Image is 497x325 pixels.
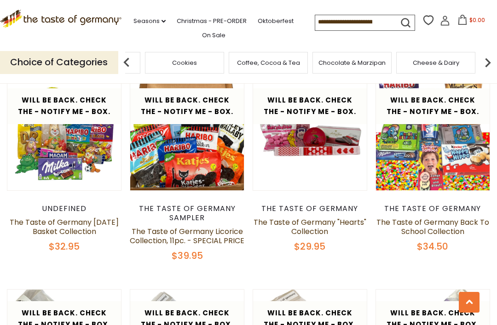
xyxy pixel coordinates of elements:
[413,59,459,66] a: Cheese & Dairy
[117,53,136,72] img: previous arrow
[376,204,490,213] div: The Taste of Germany
[254,217,366,237] a: The Taste of Germany "Hearts" Collection
[294,240,325,253] span: $29.95
[258,16,294,26] a: Oktoberfest
[133,16,166,26] a: Seasons
[253,77,367,190] img: The Taste of Germany "Hearts" Collection
[10,217,119,237] a: The Taste of Germany [DATE] Basket Collection
[202,30,225,40] a: On Sale
[130,226,244,246] a: The Taste of Germany Licorice Collection, 11pc. - SPECIAL PRICE
[376,77,490,190] img: The Taste of Germany Back To School Collection
[469,16,485,24] span: $0.00
[172,249,203,262] span: $39.95
[130,204,244,222] div: The Taste of Germany Sampler
[177,16,247,26] a: Christmas - PRE-ORDER
[7,204,121,213] div: undefined
[130,77,244,190] img: The Taste of Germany Licorice Collection, 11pc. - SPECIAL PRICE
[452,15,491,29] button: $0.00
[318,59,386,66] a: Chocolate & Marzipan
[172,59,197,66] a: Cookies
[237,59,300,66] a: Coffee, Cocoa & Tea
[49,240,80,253] span: $32.95
[7,77,121,190] img: The Taste of Germany Easter Basket Collection
[253,204,367,213] div: The Taste of Germany
[479,53,497,72] img: next arrow
[376,217,489,237] a: The Taste of Germany Back To School Collection
[417,240,448,253] span: $34.50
